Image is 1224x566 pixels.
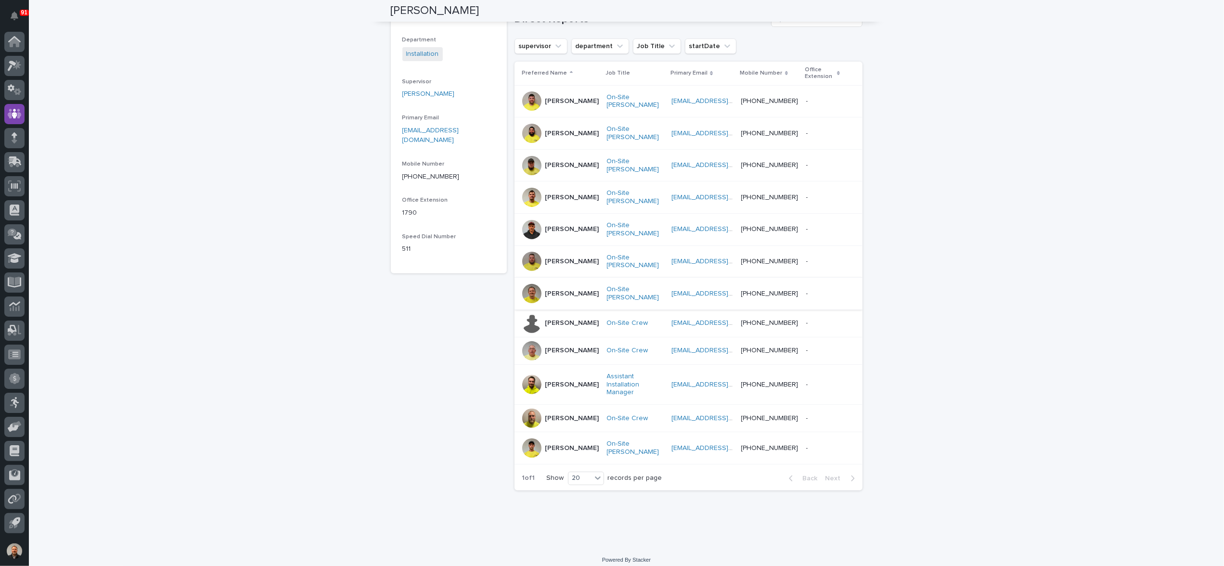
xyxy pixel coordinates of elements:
[607,373,664,397] a: Assistant Installation Manager
[671,445,780,451] a: [EMAIL_ADDRESS][DOMAIN_NAME]
[806,345,810,355] p: -
[545,257,599,266] p: [PERSON_NAME]
[740,68,783,78] p: Mobile Number
[741,347,799,354] a: [PHONE_NUMBER]
[806,256,810,266] p: -
[515,39,567,54] button: supervisor
[607,125,664,141] a: On-Site [PERSON_NAME]
[607,347,648,355] a: On-Site Crew
[545,161,599,169] p: [PERSON_NAME]
[671,320,780,326] a: [EMAIL_ADDRESS][DOMAIN_NAME]
[671,130,780,137] a: [EMAIL_ADDRESS][DOMAIN_NAME]
[671,226,780,232] a: [EMAIL_ADDRESS][DOMAIN_NAME]
[671,381,780,388] a: [EMAIL_ADDRESS][DOMAIN_NAME]
[545,381,599,389] p: [PERSON_NAME]
[515,337,863,364] tr: [PERSON_NAME]On-Site Crew [EMAIL_ADDRESS][DOMAIN_NAME] [PHONE_NUMBER]--
[545,97,599,105] p: [PERSON_NAME]
[515,466,543,490] p: 1 of 1
[522,68,567,78] p: Preferred Name
[402,37,437,43] span: Department
[607,319,648,327] a: On-Site Crew
[391,4,479,18] h2: [PERSON_NAME]
[670,68,708,78] p: Primary Email
[806,128,810,138] p: -
[12,12,25,27] div: Notifications91
[741,445,799,451] a: [PHONE_NUMBER]
[685,39,736,54] button: startDate
[545,129,599,138] p: [PERSON_NAME]
[547,474,564,482] p: Show
[515,117,863,150] tr: [PERSON_NAME]On-Site [PERSON_NAME] [EMAIL_ADDRESS][DOMAIN_NAME] [PHONE_NUMBER]--
[402,79,432,85] span: Supervisor
[806,159,810,169] p: -
[402,89,455,99] a: [PERSON_NAME]
[741,162,799,168] a: [PHONE_NUMBER]
[633,39,681,54] button: Job Title
[806,288,810,298] p: -
[515,432,863,464] tr: [PERSON_NAME]On-Site [PERSON_NAME] [EMAIL_ADDRESS][DOMAIN_NAME] [PHONE_NUMBER]--
[515,181,863,214] tr: [PERSON_NAME]On-Site [PERSON_NAME] [EMAIL_ADDRESS][DOMAIN_NAME] [PHONE_NUMBER]--
[741,194,799,201] a: [PHONE_NUMBER]
[671,98,780,104] a: [EMAIL_ADDRESS][DOMAIN_NAME]
[825,475,847,482] span: Next
[741,226,799,232] a: [PHONE_NUMBER]
[545,444,599,452] p: [PERSON_NAME]
[607,189,664,206] a: On-Site [PERSON_NAME]
[4,541,25,561] button: users-avatar
[671,258,780,265] a: [EMAIL_ADDRESS][DOMAIN_NAME]
[406,49,439,59] a: Installation
[806,412,810,423] p: -
[671,347,780,354] a: [EMAIL_ADDRESS][DOMAIN_NAME]
[402,161,445,167] span: Mobile Number
[515,245,863,278] tr: [PERSON_NAME]On-Site [PERSON_NAME] [EMAIL_ADDRESS][DOMAIN_NAME] [PHONE_NUMBER]--
[781,474,822,483] button: Back
[797,475,818,482] span: Back
[806,379,810,389] p: -
[402,244,495,254] p: 511
[741,98,799,104] a: [PHONE_NUMBER]
[4,6,25,26] button: Notifications
[402,127,459,144] a: [EMAIL_ADDRESS][DOMAIN_NAME]
[671,162,780,168] a: [EMAIL_ADDRESS][DOMAIN_NAME]
[515,309,863,337] tr: [PERSON_NAME]On-Site Crew [EMAIL_ADDRESS][DOMAIN_NAME] [PHONE_NUMBER]--
[21,9,27,16] p: 91
[607,440,664,456] a: On-Site [PERSON_NAME]
[671,194,780,201] a: [EMAIL_ADDRESS][DOMAIN_NAME]
[606,68,631,78] p: Job Title
[805,64,835,82] p: Office Extension
[607,157,664,174] a: On-Site [PERSON_NAME]
[741,415,799,422] a: [PHONE_NUMBER]
[545,193,599,202] p: [PERSON_NAME]
[741,258,799,265] a: [PHONE_NUMBER]
[607,285,664,302] a: On-Site [PERSON_NAME]
[402,115,439,121] span: Primary Email
[545,319,599,327] p: [PERSON_NAME]
[671,415,780,422] a: [EMAIL_ADDRESS][DOMAIN_NAME]
[515,85,863,117] tr: [PERSON_NAME]On-Site [PERSON_NAME] [EMAIL_ADDRESS][DOMAIN_NAME] [PHONE_NUMBER]--
[545,414,599,423] p: [PERSON_NAME]
[545,347,599,355] p: [PERSON_NAME]
[607,254,664,270] a: On-Site [PERSON_NAME]
[822,474,863,483] button: Next
[402,197,448,203] span: Office Extension
[602,557,651,563] a: Powered By Stacker
[607,414,648,423] a: On-Site Crew
[571,39,629,54] button: department
[608,474,662,482] p: records per page
[515,213,863,245] tr: [PERSON_NAME]On-Site [PERSON_NAME] [EMAIL_ADDRESS][DOMAIN_NAME] [PHONE_NUMBER]--
[671,290,780,297] a: [EMAIL_ADDRESS][DOMAIN_NAME]
[545,225,599,233] p: [PERSON_NAME]
[806,223,810,233] p: -
[806,95,810,105] p: -
[515,364,863,404] tr: [PERSON_NAME]Assistant Installation Manager [EMAIL_ADDRESS][DOMAIN_NAME] [PHONE_NUMBER]--
[741,290,799,297] a: [PHONE_NUMBER]
[806,192,810,202] p: -
[545,290,599,298] p: [PERSON_NAME]
[515,278,863,310] tr: [PERSON_NAME]On-Site [PERSON_NAME] [EMAIL_ADDRESS][DOMAIN_NAME] [PHONE_NUMBER]--
[402,208,495,218] p: 1790
[402,234,456,240] span: Speed Dial Number
[607,221,664,238] a: On-Site [PERSON_NAME]
[568,473,592,483] div: 20
[515,405,863,432] tr: [PERSON_NAME]On-Site Crew [EMAIL_ADDRESS][DOMAIN_NAME] [PHONE_NUMBER]--
[402,173,460,180] a: [PHONE_NUMBER]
